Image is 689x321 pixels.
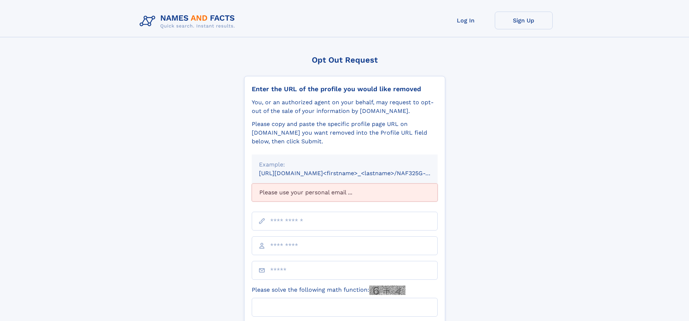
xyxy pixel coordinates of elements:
div: Please use your personal email ... [252,183,438,202]
a: Log In [437,12,495,29]
div: Enter the URL of the profile you would like removed [252,85,438,93]
div: You, or an authorized agent on your behalf, may request to opt-out of the sale of your informatio... [252,98,438,115]
div: Please copy and paste the specific profile page URL on [DOMAIN_NAME] you want removed into the Pr... [252,120,438,146]
label: Please solve the following math function: [252,286,405,295]
div: Example: [259,160,430,169]
a: Sign Up [495,12,553,29]
div: Opt Out Request [244,55,445,64]
img: Logo Names and Facts [137,12,241,31]
small: [URL][DOMAIN_NAME]<firstname>_<lastname>/NAF325G-xxxxxxxx [259,170,451,177]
